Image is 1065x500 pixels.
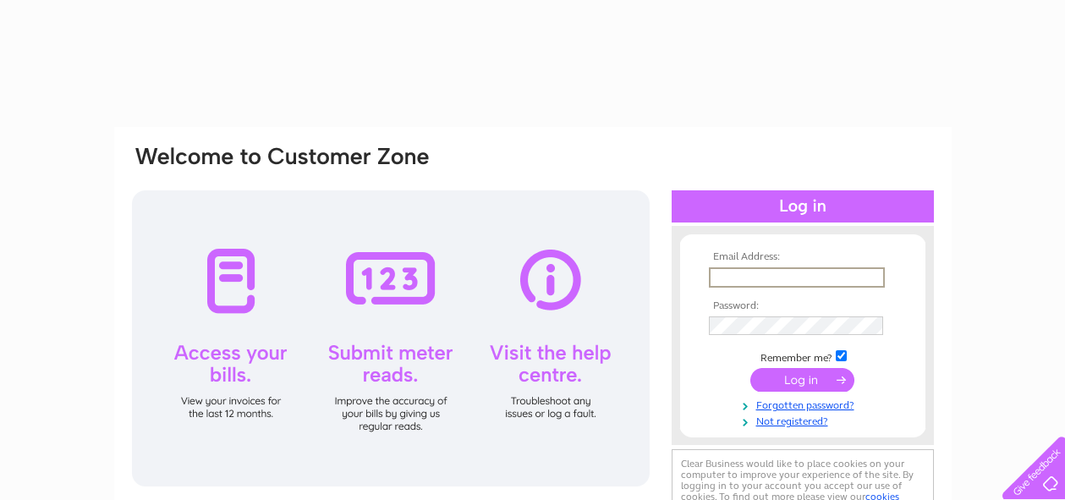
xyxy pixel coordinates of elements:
[705,300,901,312] th: Password:
[709,412,901,428] a: Not registered?
[705,348,901,365] td: Remember me?
[750,368,854,392] input: Submit
[705,251,901,263] th: Email Address:
[709,396,901,412] a: Forgotten password?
